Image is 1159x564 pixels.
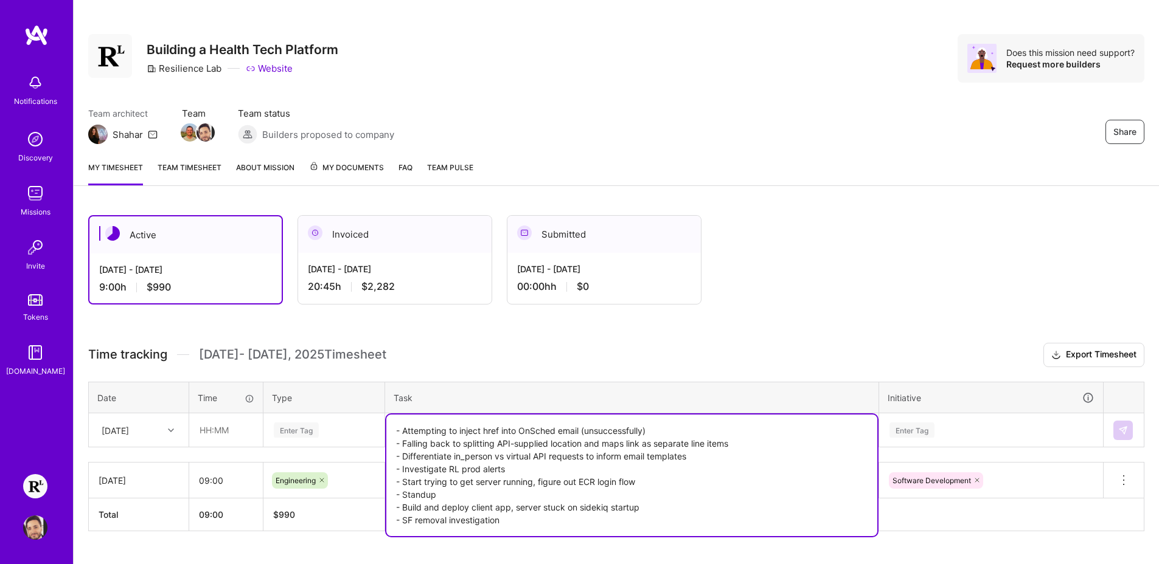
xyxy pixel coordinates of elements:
i: icon CompanyGray [147,64,156,74]
img: Submitted [517,225,532,240]
span: $2,282 [361,280,395,293]
span: Team architect [88,107,158,120]
img: Company Logo [88,34,132,78]
img: Resilience Lab: Building a Health Tech Platform [23,474,47,498]
div: Does this mission need support? [1006,47,1135,58]
a: About Mission [236,161,294,185]
span: $990 [147,281,171,294]
span: [DATE] - [DATE] , 2025 Timesheet [199,347,386,362]
div: [DOMAIN_NAME] [6,365,65,377]
span: Team status [238,107,394,120]
i: icon Mail [148,129,158,139]
button: Export Timesheet [1043,343,1144,367]
span: Team [182,107,214,120]
img: discovery [23,127,47,151]
div: Submitted [507,216,701,253]
textarea: - Attempting to inject href into OnSched email (unsuccessfully) - Falling back to splitting API-s... [386,414,877,536]
th: Date [89,382,189,413]
div: [DATE] - [DATE] [99,263,272,276]
a: Website [246,62,293,75]
div: Resilience Lab [147,62,221,75]
img: teamwork [23,181,47,205]
div: Time [198,391,254,404]
div: [DATE] - [DATE] [517,263,691,275]
input: HH:MM [189,464,263,497]
img: Submit [1118,425,1128,435]
img: Invite [23,235,47,260]
i: icon Download [1051,349,1061,362]
div: Request more builders [1006,58,1135,70]
a: Team Member Avatar [182,122,198,143]
div: 00:00h h [517,280,691,293]
div: Enter Tag [889,421,935,439]
span: Engineering [276,476,316,485]
button: Share [1105,120,1144,144]
img: guide book [23,340,47,365]
span: Builders proposed to company [262,128,394,141]
span: Software Development [893,476,971,485]
div: Enter Tag [274,421,319,439]
span: $ 990 [273,509,295,520]
a: My Documents [309,161,384,185]
a: User Avatar [20,515,50,540]
img: Invoiced [308,225,322,240]
input: HH:MM [190,414,262,446]
span: My Documents [309,161,384,174]
th: 09:00 [189,498,263,531]
img: Team Architect [88,125,108,144]
a: Team Member Avatar [198,122,214,143]
img: Team Member Avatar [181,123,199,142]
img: logo [24,24,49,46]
img: Builders proposed to company [238,125,257,144]
a: Team timesheet [158,161,221,185]
div: [DATE] - [DATE] [308,263,482,275]
div: Active [89,216,282,253]
i: icon Chevron [168,427,174,433]
div: [DATE] [99,474,179,487]
img: Active [105,226,120,241]
div: Initiative [888,391,1095,405]
a: My timesheet [88,161,143,185]
div: Missions [21,205,50,218]
div: Shahar [113,128,143,141]
th: Total [89,498,189,531]
span: Time tracking [88,347,167,362]
img: User Avatar [23,515,47,540]
div: 9:00 h [99,281,272,294]
h3: Building a Health Tech Platform [147,42,338,57]
th: Task [385,382,879,413]
img: Team Member Avatar [197,123,215,142]
img: Avatar [967,44,997,73]
span: Team Pulse [427,163,473,172]
div: Tokens [23,311,48,323]
span: $0 [577,280,589,293]
span: Share [1113,126,1136,138]
div: Invite [26,260,45,272]
th: Type [263,382,385,413]
div: Notifications [14,95,57,108]
div: Invoiced [298,216,492,253]
div: 20:45 h [308,280,482,293]
div: [DATE] [102,424,129,436]
img: bell [23,70,47,95]
a: FAQ [399,161,412,185]
a: Team Pulse [427,161,473,185]
div: Discovery [18,151,53,164]
a: Resilience Lab: Building a Health Tech Platform [20,474,50,498]
img: tokens [28,294,43,306]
